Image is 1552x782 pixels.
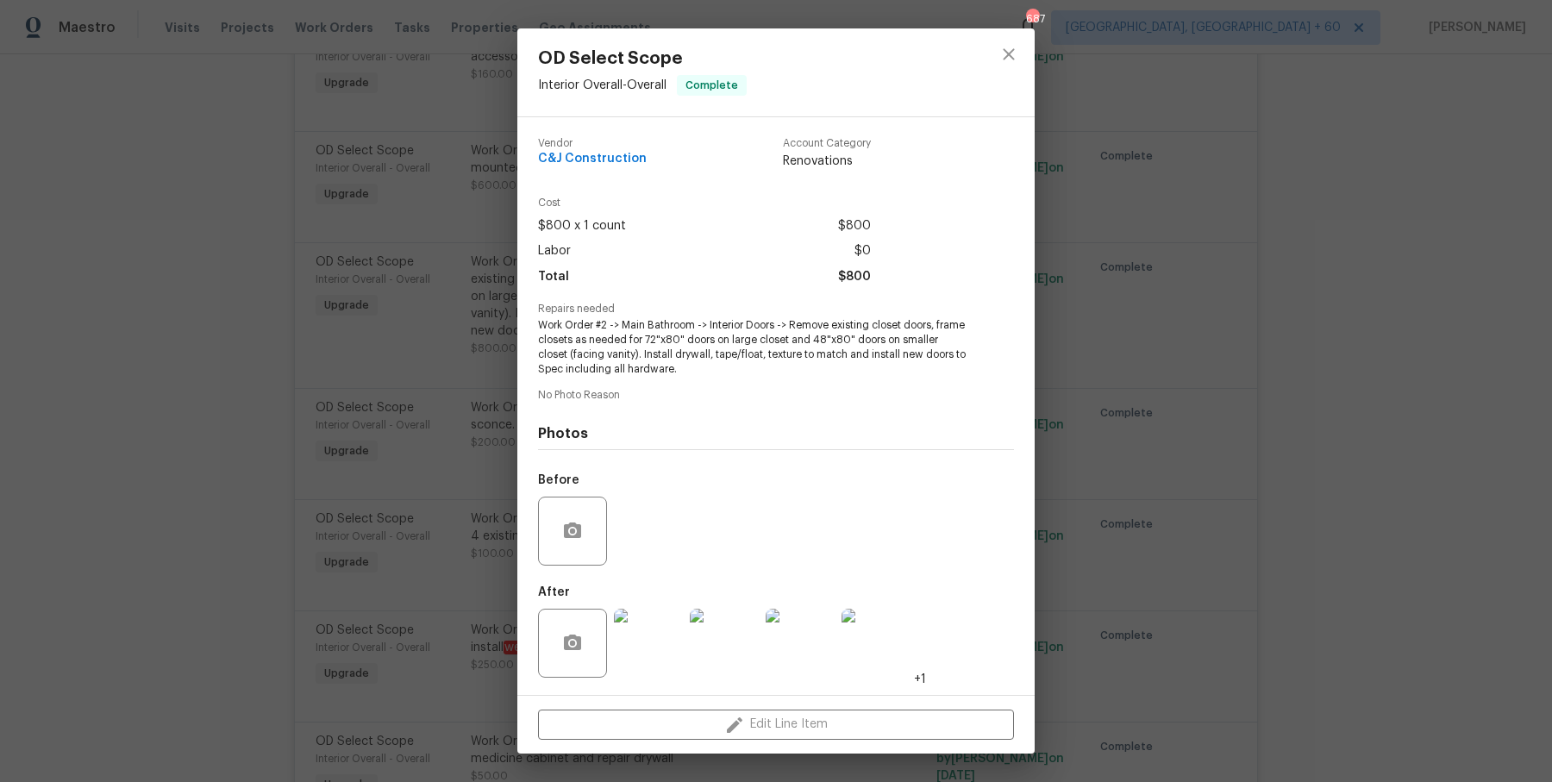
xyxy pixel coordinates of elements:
[538,265,569,290] span: Total
[838,265,871,290] span: $800
[838,214,871,239] span: $800
[538,239,571,264] span: Labor
[538,197,871,209] span: Cost
[538,214,626,239] span: $800 x 1 count
[988,34,1029,75] button: close
[538,79,666,91] span: Interior Overall - Overall
[538,318,967,376] span: Work Order #2 -> Main Bathroom -> Interior Doors -> Remove existing closet doors, frame closets a...
[783,138,871,149] span: Account Category
[1026,10,1038,28] div: 687
[854,239,871,264] span: $0
[538,303,1014,315] span: Repairs needed
[914,671,926,688] span: +1
[538,425,1014,442] h4: Photos
[538,390,1014,401] span: No Photo Reason
[538,586,570,598] h5: After
[538,474,579,486] h5: Before
[679,77,745,94] span: Complete
[538,153,647,166] span: C&J Construction
[783,153,871,170] span: Renovations
[538,49,747,68] span: OD Select Scope
[538,138,647,149] span: Vendor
